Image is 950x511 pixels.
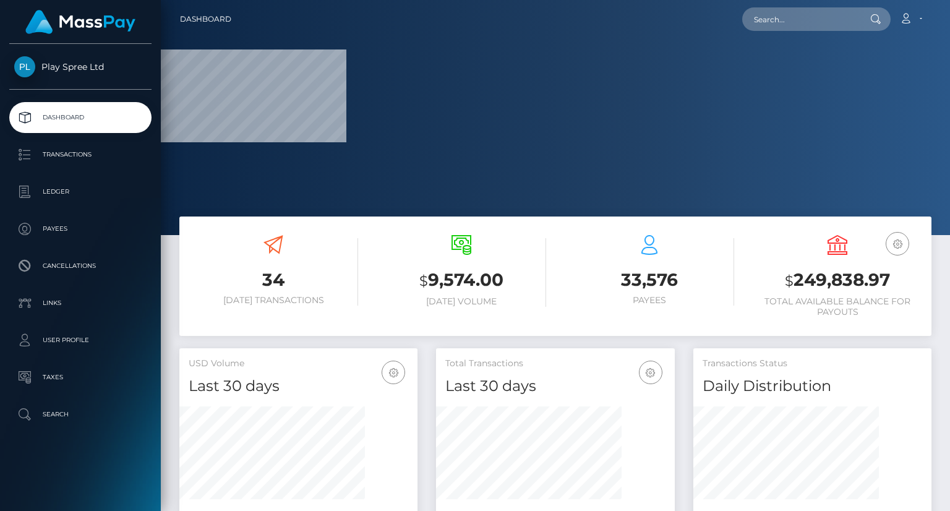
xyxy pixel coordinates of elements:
[189,358,408,370] h5: USD Volume
[9,251,152,281] a: Cancellations
[445,376,665,397] h4: Last 30 days
[742,7,858,31] input: Search...
[14,220,147,238] p: Payees
[189,295,358,306] h6: [DATE] Transactions
[180,6,231,32] a: Dashboard
[25,10,135,34] img: MassPay Logo
[189,376,408,397] h4: Last 30 days
[565,268,734,292] h3: 33,576
[565,295,734,306] h6: Payees
[14,368,147,387] p: Taxes
[9,213,152,244] a: Payees
[445,358,665,370] h5: Total Transactions
[9,176,152,207] a: Ledger
[377,268,546,293] h3: 9,574.00
[189,268,358,292] h3: 34
[14,56,35,77] img: Play Spree Ltd
[14,331,147,350] p: User Profile
[9,362,152,393] a: Taxes
[9,399,152,430] a: Search
[753,268,922,293] h3: 249,838.97
[703,358,922,370] h5: Transactions Status
[703,376,922,397] h4: Daily Distribution
[9,325,152,356] a: User Profile
[14,294,147,312] p: Links
[14,108,147,127] p: Dashboard
[14,145,147,164] p: Transactions
[419,272,428,290] small: $
[14,182,147,201] p: Ledger
[753,296,922,317] h6: Total Available Balance for Payouts
[9,288,152,319] a: Links
[9,61,152,72] span: Play Spree Ltd
[14,257,147,275] p: Cancellations
[377,296,546,307] h6: [DATE] Volume
[9,102,152,133] a: Dashboard
[14,405,147,424] p: Search
[785,272,794,290] small: $
[9,139,152,170] a: Transactions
